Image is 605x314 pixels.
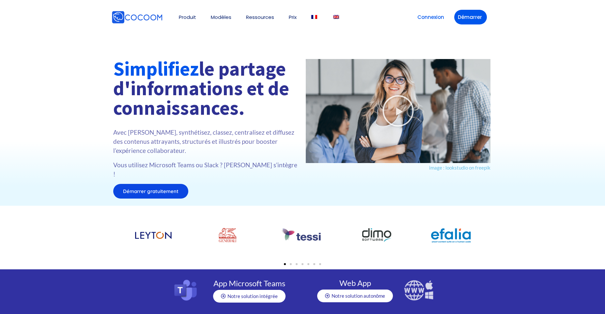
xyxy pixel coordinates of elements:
[313,279,397,287] h4: Web App
[211,15,231,20] a: Modèles
[289,15,297,20] a: Prix
[317,290,393,302] a: Notre solution autonôme
[179,15,196,20] a: Produit
[113,59,299,118] h1: le partage d'informations et de connaissances.
[213,290,286,303] a: Notre solution intégrée
[113,160,299,179] p: Vous utilisez Microsoft Teams ou Slack ? [PERSON_NAME] s’intègre !
[290,263,292,265] span: Go to slide 2
[414,10,448,24] a: Connexion
[454,10,487,24] a: Démarrer
[302,263,303,265] span: Go to slide 4
[332,293,385,298] span: Notre solution autonôme
[227,294,278,299] span: Notre solution intégrée
[333,15,339,19] img: Anglais
[313,263,315,265] span: Go to slide 6
[307,263,309,265] span: Go to slide 5
[123,189,178,194] span: Démarrer gratuitement
[429,165,490,171] a: image : lookstudio on freepik
[311,15,317,19] img: Français
[284,263,286,265] span: Go to slide 1
[113,56,199,81] font: Simplifiez
[113,128,299,155] p: Avec [PERSON_NAME], synthétisez, classez, centralisez et diffusez des contenus attrayants, struct...
[207,279,292,287] h4: App Microsoft Teams
[319,263,321,265] span: Go to slide 7
[246,15,274,20] a: Ressources
[112,11,163,24] img: Cocoom
[113,184,188,199] a: Démarrer gratuitement
[296,263,298,265] span: Go to slide 3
